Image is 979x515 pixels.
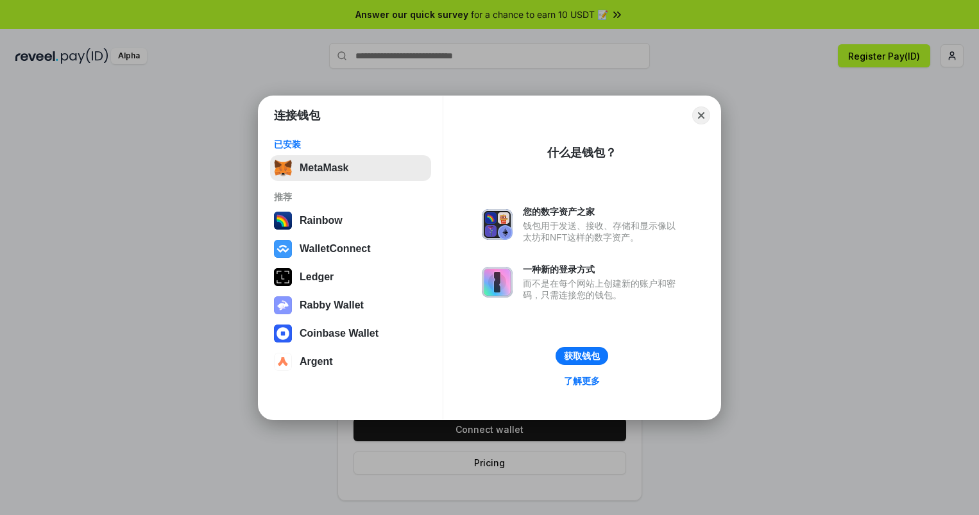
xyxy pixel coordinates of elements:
div: WalletConnect [300,243,371,255]
div: 了解更多 [564,375,600,387]
button: MetaMask [270,155,431,181]
img: svg+xml,%3Csvg%20xmlns%3D%22http%3A%2F%2Fwww.w3.org%2F2000%2Fsvg%22%20fill%3D%22none%22%20viewBox... [482,267,513,298]
div: 而不是在每个网站上创建新的账户和密码，只需连接您的钱包。 [523,278,682,301]
button: WalletConnect [270,236,431,262]
img: svg+xml,%3Csvg%20xmlns%3D%22http%3A%2F%2Fwww.w3.org%2F2000%2Fsvg%22%20width%3D%2228%22%20height%3... [274,268,292,286]
button: Rainbow [270,208,431,233]
button: Ledger [270,264,431,290]
div: 推荐 [274,191,427,203]
a: 了解更多 [556,373,608,389]
button: Close [692,106,710,124]
div: Coinbase Wallet [300,328,379,339]
button: Rabby Wallet [270,292,431,318]
div: 已安装 [274,139,427,150]
img: svg+xml,%3Csvg%20width%3D%22120%22%20height%3D%22120%22%20viewBox%3D%220%200%20120%20120%22%20fil... [274,212,292,230]
div: Argent [300,356,333,367]
div: 什么是钱包？ [547,145,617,160]
div: Rainbow [300,215,343,226]
img: svg+xml,%3Csvg%20xmlns%3D%22http%3A%2F%2Fwww.w3.org%2F2000%2Fsvg%22%20fill%3D%22none%22%20viewBox... [274,296,292,314]
img: svg+xml,%3Csvg%20width%3D%2228%22%20height%3D%2228%22%20viewBox%3D%220%200%2028%2028%22%20fill%3D... [274,240,292,258]
img: svg+xml,%3Csvg%20fill%3D%22none%22%20height%3D%2233%22%20viewBox%3D%220%200%2035%2033%22%20width%... [274,159,292,177]
img: svg+xml,%3Csvg%20width%3D%2228%22%20height%3D%2228%22%20viewBox%3D%220%200%2028%2028%22%20fill%3D... [274,353,292,371]
img: svg+xml,%3Csvg%20xmlns%3D%22http%3A%2F%2Fwww.w3.org%2F2000%2Fsvg%22%20fill%3D%22none%22%20viewBox... [482,209,513,240]
h1: 连接钱包 [274,108,320,123]
button: Argent [270,349,431,375]
div: 钱包用于发送、接收、存储和显示像以太坊和NFT这样的数字资产。 [523,220,682,243]
div: Ledger [300,271,334,283]
button: 获取钱包 [556,347,608,365]
img: svg+xml,%3Csvg%20width%3D%2228%22%20height%3D%2228%22%20viewBox%3D%220%200%2028%2028%22%20fill%3D... [274,325,292,342]
div: Rabby Wallet [300,300,364,311]
div: 一种新的登录方式 [523,264,682,275]
div: 获取钱包 [564,350,600,362]
button: Coinbase Wallet [270,321,431,346]
div: MetaMask [300,162,348,174]
div: 您的数字资产之家 [523,206,682,217]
